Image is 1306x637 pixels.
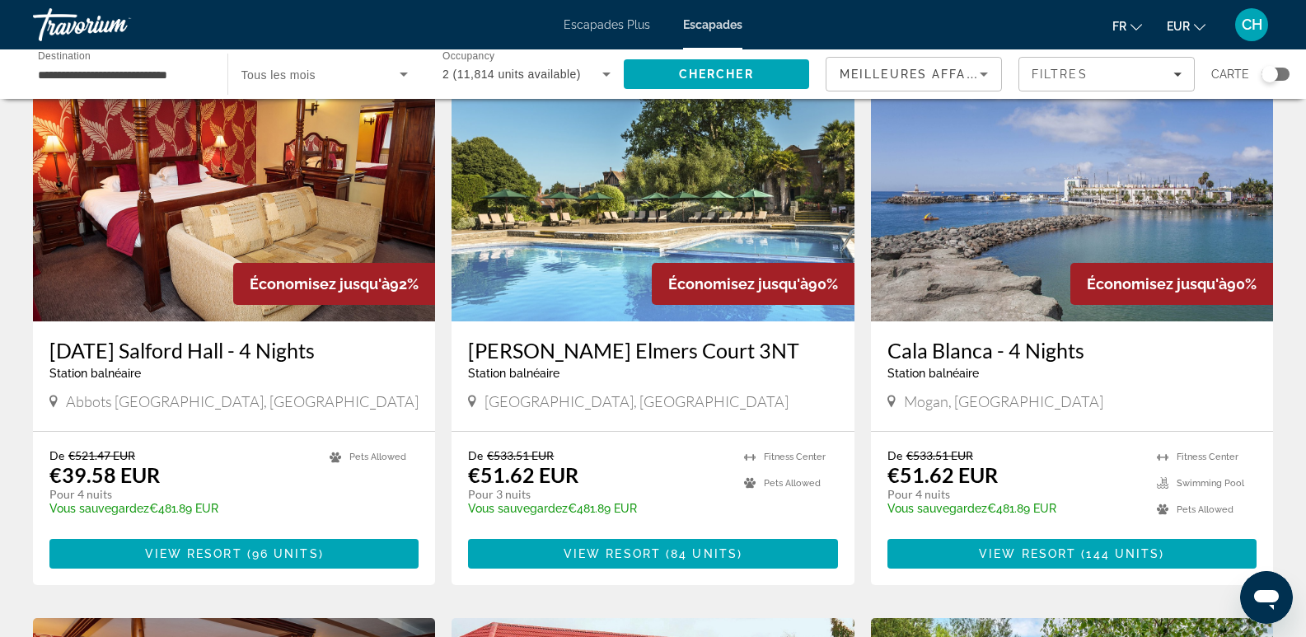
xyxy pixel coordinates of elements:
[49,462,160,487] p: €39.58 EUR
[671,547,737,560] span: 84 units
[66,392,419,410] span: Abbots [GEOGRAPHIC_DATA], [GEOGRAPHIC_DATA]
[468,502,568,515] span: Vous sauvegardez
[233,263,435,305] div: 92%
[38,50,91,61] span: Destination
[764,478,821,489] span: Pets Allowed
[904,392,1103,410] span: Mogan, [GEOGRAPHIC_DATA]
[468,539,837,569] button: View Resort(84 units)
[484,392,789,410] span: [GEOGRAPHIC_DATA], [GEOGRAPHIC_DATA]
[887,502,987,515] span: Vous sauvegardez
[452,58,854,321] img: Macdonald Elmers Court 3NT
[887,367,979,380] span: Station balnéaire
[49,502,149,515] span: Vous sauvegardez
[1240,571,1293,624] iframe: Bouton de lancement de la fenêtre de messagerie
[33,58,435,321] img: Karma Salford Hall - 4 Nights
[442,51,494,62] span: Occupancy
[887,502,1140,515] p: €481.89 EUR
[145,547,242,560] span: View Resort
[1032,68,1088,81] span: Filtres
[887,462,998,487] p: €51.62 EUR
[38,65,206,85] input: Select destination
[764,452,826,462] span: Fitness Center
[683,18,742,31] a: Escapades
[241,68,316,82] span: Tous les mois
[68,448,135,462] span: €521.47 EUR
[33,3,198,46] a: Travorium
[1177,478,1244,489] span: Swimming Pool
[242,547,324,560] span: ( )
[624,59,810,89] button: Search
[906,448,973,462] span: €533.51 EUR
[49,487,313,502] p: Pour 4 nuits
[1242,16,1262,33] font: CH
[468,502,727,515] p: €481.89 EUR
[1211,63,1249,86] span: Carte
[679,68,754,81] span: Chercher
[487,448,554,462] span: €533.51 EUR
[1086,547,1159,560] span: 144 units
[887,338,1257,363] a: Cala Blanca - 4 Nights
[661,547,742,560] span: ( )
[564,18,650,31] a: Escapades Plus
[1070,263,1273,305] div: 90%
[252,547,319,560] span: 96 units
[652,263,854,305] div: 90%
[468,367,559,380] span: Station balnéaire
[49,338,419,363] a: [DATE] Salford Hall - 4 Nights
[887,539,1257,569] button: View Resort(144 units)
[1230,7,1273,42] button: Menu utilisateur
[840,68,998,81] span: Meilleures affaires
[979,547,1076,560] span: View Resort
[1177,504,1233,515] span: Pets Allowed
[1087,275,1227,293] span: Économisez jusqu'à
[668,275,808,293] span: Économisez jusqu'à
[1112,14,1142,38] button: Changer de langue
[1112,20,1126,33] font: fr
[1076,547,1164,560] span: ( )
[564,547,661,560] span: View Resort
[49,502,313,515] p: €481.89 EUR
[442,68,581,81] span: 2 (11,814 units available)
[871,58,1273,321] img: Cala Blanca - 4 Nights
[1167,20,1190,33] font: EUR
[49,539,419,569] button: View Resort(96 units)
[250,275,390,293] span: Économisez jusqu'à
[887,448,902,462] span: De
[349,452,406,462] span: Pets Allowed
[1018,57,1195,91] button: Filters
[840,64,988,84] mat-select: Sort by
[1167,14,1205,38] button: Changer de devise
[468,487,727,502] p: Pour 3 nuits
[468,448,483,462] span: De
[49,367,141,380] span: Station balnéaire
[1177,452,1238,462] span: Fitness Center
[468,338,837,363] a: [PERSON_NAME] Elmers Court 3NT
[468,462,578,487] p: €51.62 EUR
[887,487,1140,502] p: Pour 4 nuits
[49,448,64,462] span: De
